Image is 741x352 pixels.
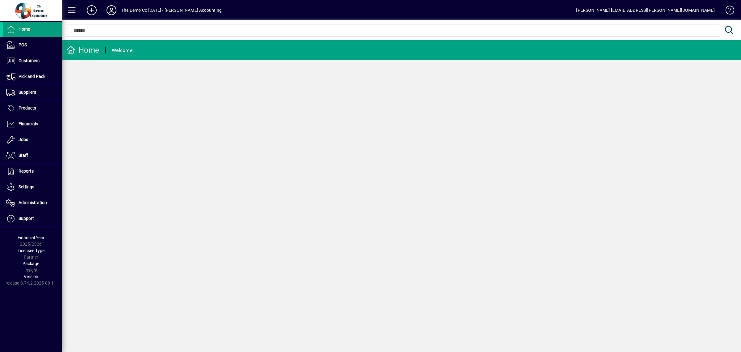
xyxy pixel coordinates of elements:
[576,5,715,15] div: [PERSON_NAME] [EMAIL_ADDRESS][PERSON_NAME][DOMAIN_NAME]
[19,121,38,126] span: Financials
[3,179,62,195] a: Settings
[23,261,39,266] span: Package
[3,116,62,132] a: Financials
[112,45,132,55] div: Welcome
[19,153,28,158] span: Staff
[3,195,62,211] a: Administration
[18,235,44,240] span: Financial Year
[24,274,38,279] span: Version
[19,90,36,95] span: Suppliers
[19,27,30,32] span: Home
[19,184,34,189] span: Settings
[19,169,34,174] span: Reports
[3,148,62,163] a: Staff
[3,101,62,116] a: Products
[3,132,62,148] a: Jobs
[3,211,62,226] a: Support
[19,58,40,63] span: Customers
[3,85,62,100] a: Suppliers
[102,5,121,16] button: Profile
[19,137,28,142] span: Jobs
[19,105,36,110] span: Products
[19,216,34,221] span: Support
[19,42,27,47] span: POS
[3,53,62,69] a: Customers
[3,164,62,179] a: Reports
[3,69,62,84] a: Pick and Pack
[721,1,733,21] a: Knowledge Base
[18,248,44,253] span: Licensee Type
[121,5,222,15] div: The Demo Co [DATE] - [PERSON_NAME] Accounting
[19,200,47,205] span: Administration
[66,45,99,55] div: Home
[19,74,45,79] span: Pick and Pack
[3,37,62,53] a: POS
[82,5,102,16] button: Add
